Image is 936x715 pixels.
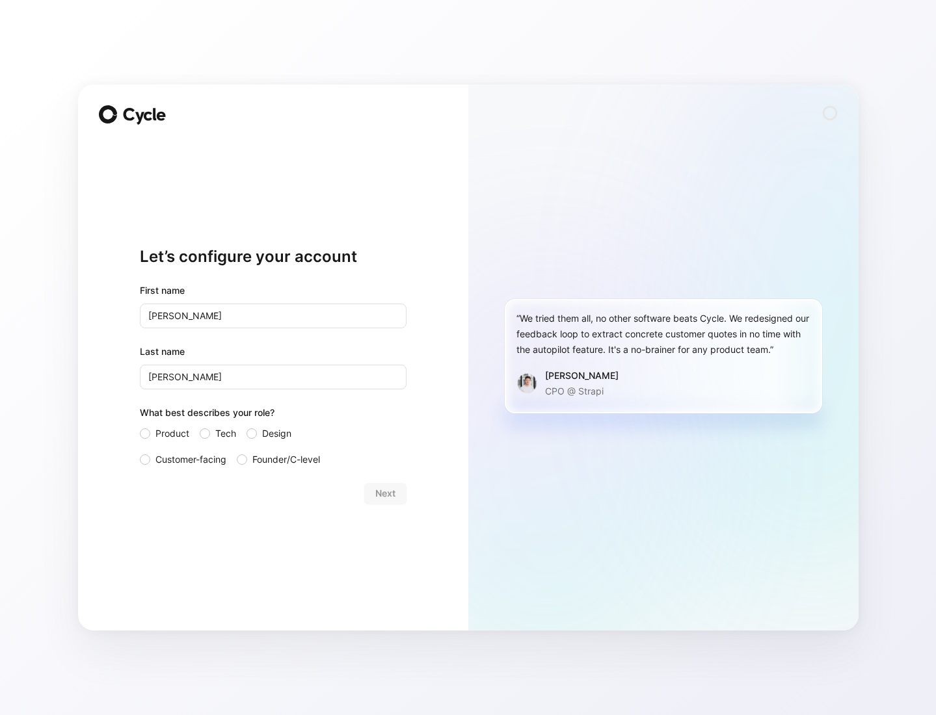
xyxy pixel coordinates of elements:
div: “We tried them all, no other software beats Cycle. We redesigned our feedback loop to extract con... [516,311,810,357]
span: Customer-facing [155,452,226,467]
input: John [140,304,407,328]
h1: Let’s configure your account [140,246,407,267]
span: Founder/C-level [252,452,320,467]
div: First name [140,283,407,298]
span: Design [262,426,291,441]
div: [PERSON_NAME] [545,368,619,383]
span: Tech [215,426,236,441]
div: What best describes your role? [140,405,407,426]
span: Product [155,426,189,441]
p: CPO @ Strapi [545,383,619,399]
label: Last name [140,344,407,359]
input: Doe [140,365,407,389]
